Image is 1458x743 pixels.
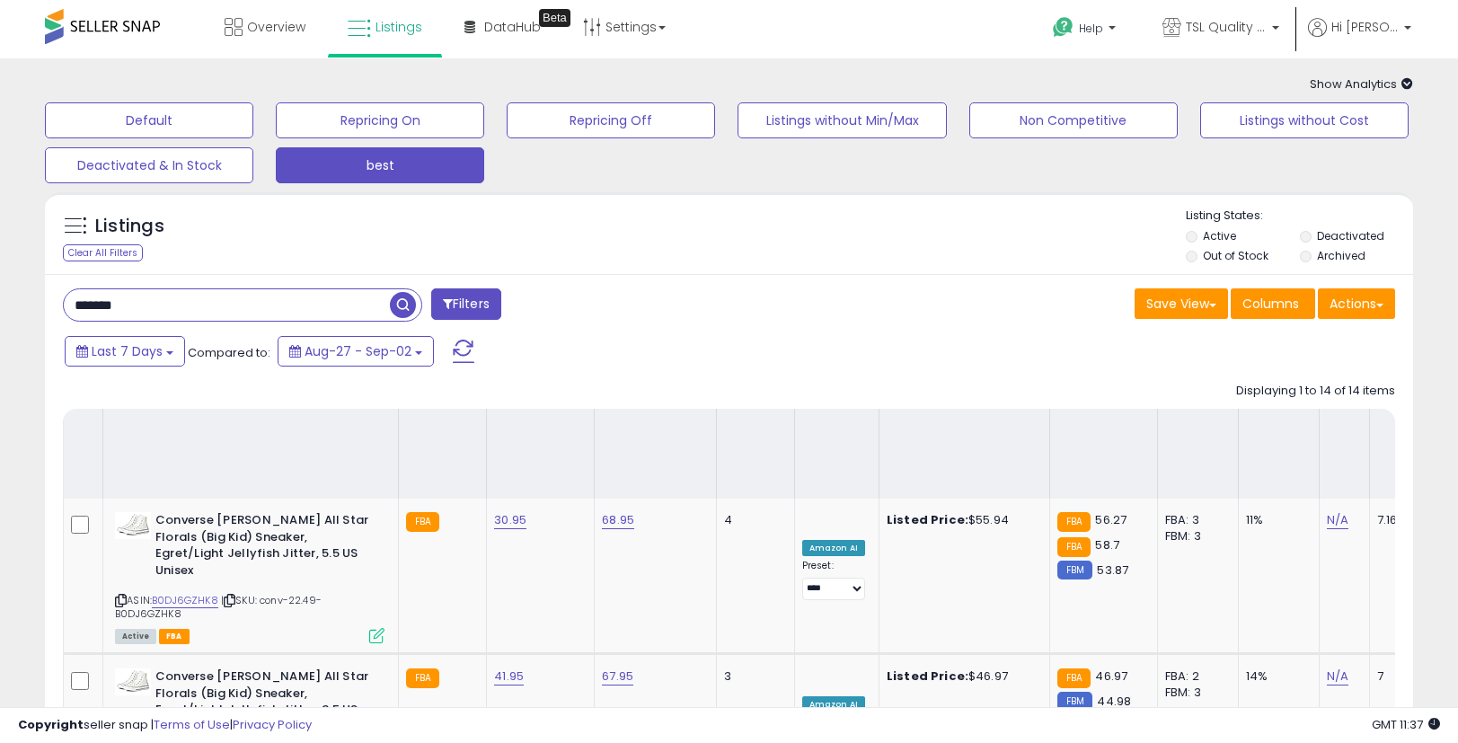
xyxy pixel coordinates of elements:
[1097,562,1128,579] span: 53.87
[155,512,374,583] b: Converse [PERSON_NAME] All Star Florals (Big Kid) Sneaker, Egret/Light Jellyfish Jitter, 5.5 US U...
[152,593,218,608] a: B0DJ6GZHK8
[376,18,422,36] span: Listings
[802,696,865,712] div: Amazon AI
[1246,512,1305,528] div: 11%
[494,668,524,686] a: 41.95
[887,511,968,528] b: Listed Price:
[115,512,384,641] div: ASIN:
[63,244,143,261] div: Clear All Filters
[724,668,780,685] div: 3
[406,668,439,688] small: FBA
[1186,208,1413,225] p: Listing States:
[65,336,185,367] button: Last 7 Days
[1317,248,1365,263] label: Archived
[1246,668,1305,685] div: 14%
[1200,102,1409,138] button: Listings without Cost
[887,668,968,685] b: Listed Price:
[1186,18,1267,36] span: TSL Quality Products
[1095,536,1119,553] span: 58.7
[1165,528,1224,544] div: FBM: 3
[406,512,439,532] small: FBA
[887,668,1036,685] div: $46.97
[1165,685,1224,701] div: FBM: 3
[45,147,253,183] button: Deactivated & In Stock
[115,593,322,620] span: | SKU: conv-22.49-B0DJ6GZHK8
[1057,692,1092,711] small: FBM
[1372,716,1440,733] span: 2025-09-18 11:37 GMT
[276,102,484,138] button: Repricing On
[1310,75,1413,93] span: Show Analytics
[484,18,541,36] span: DataHub
[1377,512,1440,528] div: 7.16
[1308,18,1411,58] a: Hi [PERSON_NAME]
[155,668,374,739] b: Converse [PERSON_NAME] All Star Florals (Big Kid) Sneaker, Egret/Light Jellyfish Jitter, 3.5 US U...
[92,342,163,360] span: Last 7 Days
[539,9,570,27] div: Tooltip anchor
[724,512,780,528] div: 4
[1377,668,1440,685] div: 7
[1236,383,1395,400] div: Displaying 1 to 14 of 14 items
[1327,668,1348,686] a: N/A
[115,512,151,539] img: 31ZjSTGRIzL._SL40_.jpg
[1331,18,1399,36] span: Hi [PERSON_NAME]
[233,716,312,733] a: Privacy Policy
[1318,288,1395,319] button: Actions
[738,102,946,138] button: Listings without Min/Max
[602,668,633,686] a: 67.95
[887,512,1036,528] div: $55.94
[1327,511,1348,529] a: N/A
[507,102,715,138] button: Repricing Off
[115,668,151,695] img: 31ZjSTGRIzL._SL40_.jpg
[1165,668,1224,685] div: FBA: 2
[1203,248,1268,263] label: Out of Stock
[969,102,1178,138] button: Non Competitive
[305,342,411,360] span: Aug-27 - Sep-02
[1242,295,1299,313] span: Columns
[278,336,434,367] button: Aug-27 - Sep-02
[18,717,312,734] div: seller snap | |
[1095,511,1127,528] span: 56.27
[159,629,190,644] span: FBA
[602,511,634,529] a: 68.95
[1057,561,1092,579] small: FBM
[1057,537,1091,557] small: FBA
[1135,288,1228,319] button: Save View
[1097,693,1131,710] span: 44.98
[1231,288,1315,319] button: Columns
[802,540,865,556] div: Amazon AI
[1038,3,1134,58] a: Help
[1052,16,1074,39] i: Get Help
[1079,21,1103,36] span: Help
[1057,512,1091,532] small: FBA
[95,214,164,239] h5: Listings
[1095,668,1127,685] span: 46.97
[154,716,230,733] a: Terms of Use
[188,344,270,361] span: Compared to:
[1203,228,1236,243] label: Active
[1165,512,1224,528] div: FBA: 3
[18,716,84,733] strong: Copyright
[115,629,156,644] span: All listings currently available for purchase on Amazon
[1057,668,1091,688] small: FBA
[431,288,501,320] button: Filters
[802,560,865,600] div: Preset:
[276,147,484,183] button: best
[45,102,253,138] button: Default
[494,511,526,529] a: 30.95
[247,18,305,36] span: Overview
[1317,228,1384,243] label: Deactivated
